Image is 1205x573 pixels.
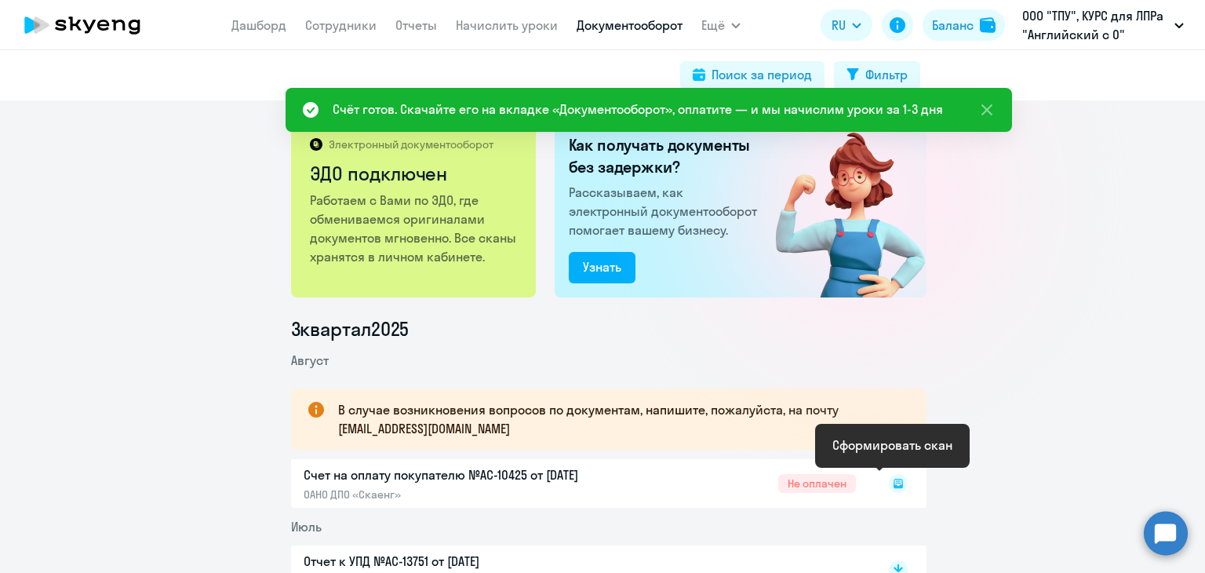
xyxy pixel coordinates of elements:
[310,191,519,266] p: Работаем с Вами по ЭДО, где обмениваемся оригиналами документов мгновенно. Все сканы хранятся в л...
[310,161,519,186] h2: ЭДО подключен
[821,9,872,41] button: RU
[923,9,1005,41] button: Балансbalance
[569,252,635,283] button: Узнать
[569,134,763,178] h2: Как получать документы без задержки?
[291,352,329,368] span: Август
[304,552,633,571] p: Отчет к УПД №AC-13751 от [DATE]
[832,16,846,35] span: RU
[680,61,825,89] button: Поиск за период
[333,100,943,119] div: Счёт готов. Скачайте его на вкладке «Документооборот», оплатите — и мы начислим уроки за 1-3 дня
[291,519,322,535] span: Июль
[291,316,927,341] li: 3 квартал 2025
[750,119,927,297] img: connected
[1014,6,1192,44] button: ООО "ТПУ", КУРС для ЛПРа "Английский с 0"
[395,17,437,33] a: Отчеты
[701,16,725,35] span: Ещё
[932,16,974,35] div: Баланс
[701,9,741,41] button: Ещё
[712,65,812,84] div: Поиск за период
[834,61,920,89] button: Фильтр
[583,257,621,276] div: Узнать
[338,400,898,438] p: В случае возникновения вопросов по документам, напишите, пожалуйста, на почту [EMAIL_ADDRESS][DOM...
[329,137,493,151] p: Электронный документооборот
[832,436,952,454] div: Сформировать скан
[569,183,763,239] p: Рассказываем, как электронный документооборот помогает вашему бизнесу.
[305,17,377,33] a: Сотрудники
[577,17,683,33] a: Документооборот
[980,17,996,33] img: balance
[1022,6,1168,44] p: ООО "ТПУ", КУРС для ЛПРа "Английский с 0"
[231,17,286,33] a: Дашборд
[456,17,558,33] a: Начислить уроки
[865,65,908,84] div: Фильтр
